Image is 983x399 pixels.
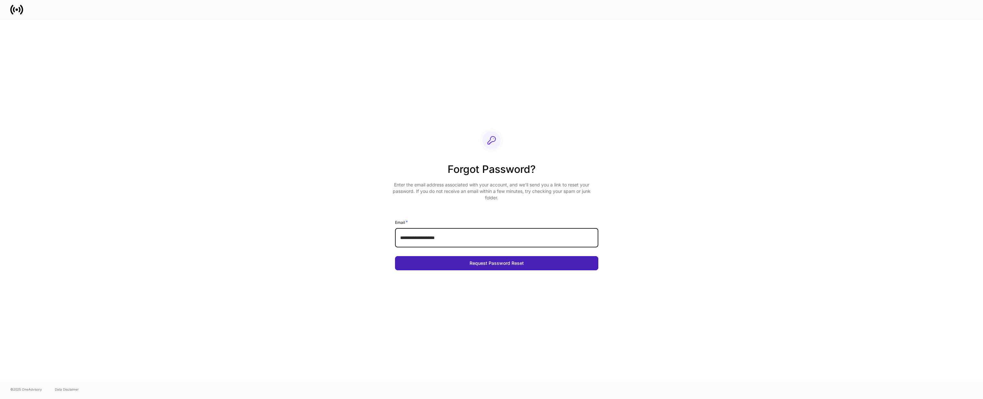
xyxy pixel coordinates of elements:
a: Data Disclaimer [55,387,79,392]
div: Request Password Reset [470,261,524,265]
button: Request Password Reset [395,256,598,270]
h2: Forgot Password? [390,162,593,182]
span: © 2025 OneAdvisory [10,387,42,392]
h6: Email [395,219,408,225]
p: Enter the email address associated with your account, and we’ll send you a link to reset your pas... [390,182,593,201]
